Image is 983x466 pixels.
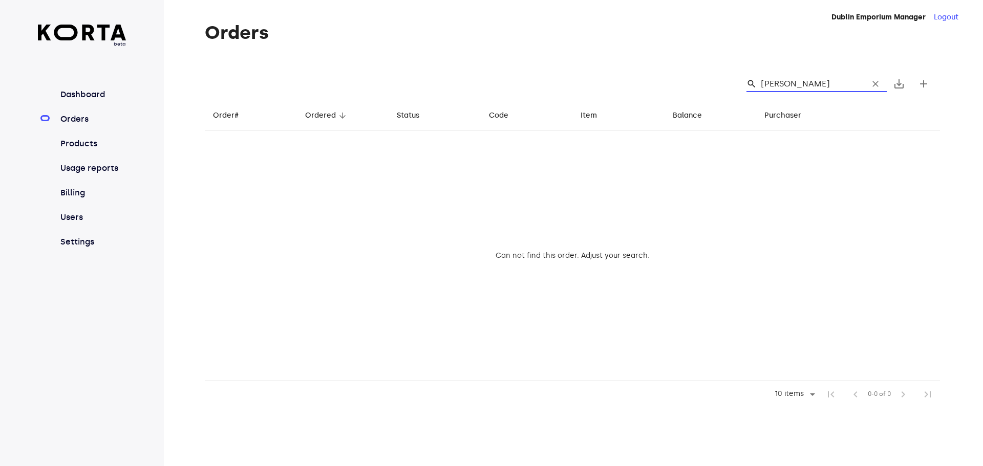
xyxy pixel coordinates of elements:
[205,130,940,381] td: Can not find this order. Adjust your search.
[38,25,126,48] a: beta
[397,109,419,122] div: Status
[764,109,815,122] span: Purchaser
[915,382,940,407] span: Last Page
[213,109,252,122] span: Order#
[891,382,915,407] span: Next Page
[831,13,926,21] strong: Dublin Emporium Manager
[213,109,239,122] div: Order#
[761,76,860,92] input: Search
[772,390,806,398] div: 10 items
[38,25,126,40] img: Korta
[58,88,126,101] a: Dashboard
[887,72,911,96] button: Export
[911,72,936,96] button: Create new gift card
[673,109,702,122] div: Balance
[934,12,958,23] button: Logout
[581,109,597,122] div: Item
[58,236,126,248] a: Settings
[58,162,126,174] a: Usage reports
[764,109,801,122] div: Purchaser
[868,389,891,400] span: 0-0 of 0
[843,382,868,407] span: Previous Page
[397,109,433,122] span: Status
[305,109,349,122] span: Ordered
[893,78,905,90] span: save_alt
[489,109,522,122] span: Code
[746,79,757,89] span: search
[581,109,610,122] span: Item
[338,111,347,120] span: arrow_downward
[205,23,940,43] h1: Orders
[917,78,930,90] span: add
[489,109,508,122] div: Code
[819,382,843,407] span: First Page
[870,79,881,89] span: clear
[58,211,126,224] a: Users
[58,113,126,125] a: Orders
[38,40,126,48] span: beta
[768,387,819,402] div: 10 items
[305,109,336,122] div: Ordered
[864,73,887,95] button: Clear Search
[673,109,715,122] span: Balance
[58,138,126,150] a: Products
[58,187,126,199] a: Billing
